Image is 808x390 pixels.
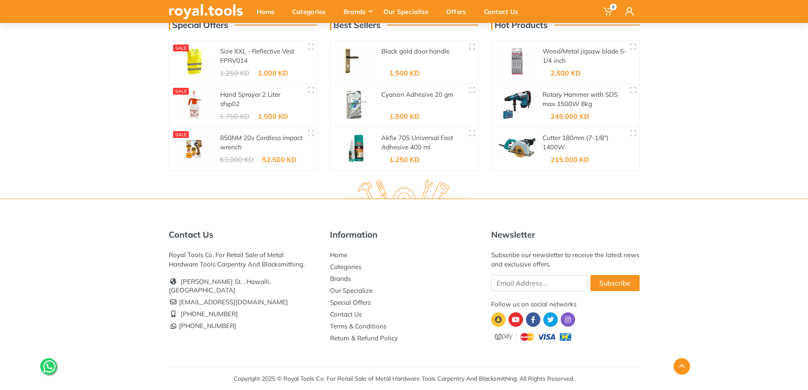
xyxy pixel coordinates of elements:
[381,134,453,152] a: Akfix 705 Universal Fast Adhesive 400 ml
[551,70,581,76] div: 2.500 KD
[381,90,453,98] a: Cyanon Adhesive 20 gm
[542,134,609,152] a: Cutter 180mm (7-1/8") 1400W
[330,298,371,306] a: Special Offers
[251,3,286,20] div: Home
[337,91,375,119] img: Royal Tools - Cyanon Adhesive 20 gm
[220,134,302,152] a: 850NM 20v Cordless impact wrench
[337,48,375,76] img: Royal Tools - Black gold door handle
[330,230,478,240] h5: Information
[220,70,249,76] div: 1.250 KD
[590,275,640,291] button: Subscribe
[258,70,288,76] div: 1.000 KD
[330,310,362,318] a: Contact Us
[220,156,254,163] div: 63.000 KD
[478,3,530,20] div: Contact Us
[389,156,419,163] div: 1.250 KD
[498,91,536,119] img: Royal Tools - Rotary Hammer with SDS max 1500W 8kg
[169,230,317,240] h5: Contact Us
[551,113,589,120] div: 245.000 KD
[491,250,640,269] div: Subscribe our newsletter to receive the latest news and exclusive offers.
[491,331,576,342] img: upay.png
[330,322,386,330] a: Terms & Conditions
[169,322,236,330] a: [PHONE_NUMBER]
[377,3,440,20] div: Our Specialize
[542,47,626,65] a: Wood/Metal jigsaw blade 5-1/4 inch
[169,20,228,30] h3: Special Offers
[498,134,536,162] img: Royal Tools - Cutter 180mm (7-1/8
[173,88,189,95] div: SALE
[440,3,478,20] div: Offers
[491,275,588,291] input: Email Address...
[491,230,640,240] h5: Newsletter
[337,134,375,162] img: Royal Tools - Akfix 705 Universal Fast Adhesive 400 ml
[286,3,338,20] div: Categories
[181,310,238,318] a: [PHONE_NUMBER]
[234,374,574,383] div: Copyright 2025 © Royal Tools Co. For Retail Sale of Metal Hardware Tools Carpentry And Blacksmith...
[338,3,377,20] div: Brands
[169,250,317,269] div: Royal Tools Co. For Retail Sale of Metal Hardware Tools Carpentry And Blacksmithing.
[498,48,536,76] img: Royal Tools - Wood/Metal jigsaw blade 5-1/4 inch
[169,278,271,294] a: [PERSON_NAME] St. , Hawalli, [GEOGRAPHIC_DATA]
[262,156,296,163] div: 52.500 KD
[330,263,361,271] a: Categories
[220,90,280,98] a: Hand Sprayer 2 Liter
[220,47,294,55] a: Size XXL - Reflective Vest
[491,300,640,309] div: Follow us on social networks
[381,47,450,55] a: Black gold door handle
[220,56,248,65] a: FPRV014
[220,100,240,108] a: sfsp02
[330,251,347,259] a: Home
[330,286,372,295] a: Our Specialize
[542,90,618,108] a: Rotary Hammer with SDS max 1500W 8kg
[169,4,243,19] img: royal.tools Logo
[610,4,617,10] span: 8
[389,113,419,120] div: 1.500 KD
[176,134,213,162] img: Royal Tools - 850NM 20v Cordless impact wrench
[551,156,589,163] div: 215.000 KD
[330,275,351,283] a: Brands
[220,113,249,120] div: 1.750 KD
[169,296,317,308] li: [EMAIL_ADDRESS][DOMAIN_NAME]
[173,45,189,51] div: SALE
[491,20,548,30] h3: Hot Products
[176,91,213,119] img: Royal Tools - Hand Sprayer 2 Liter
[176,48,213,76] img: Royal Tools - Size XXL - Reflective Vest
[330,334,398,342] a: Return & Refund Policy
[173,131,189,138] div: SALE
[330,20,380,30] h3: Best Sellers
[258,113,288,120] div: 1.500 KD
[343,180,465,203] img: royal.tools Logo
[389,70,419,76] div: 1.500 KD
